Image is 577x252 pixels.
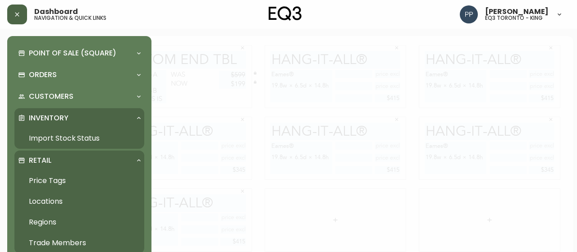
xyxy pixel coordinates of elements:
div: Point of Sale (Square) [14,43,144,63]
textarea: 7020-090-4-A REF#693 7020-091-4-B REF#99 AS IS [19,34,69,67]
div: Was [73,35,122,44]
img: logo [269,6,302,21]
a: Locations [14,191,144,212]
input: price excluding $ [122,44,149,53]
p: Retail [29,156,51,165]
div: Now [73,44,122,53]
h5: eq3 toronto - king [485,15,543,21]
p: Orders [29,70,57,80]
input: price excluding $ [122,35,149,44]
a: Import Stock Status [14,128,144,149]
p: Point of Sale (Square) [29,48,116,58]
div: Inventory [14,108,144,128]
p: Inventory [29,113,69,123]
a: Price Tags [14,170,144,191]
img: 93ed64739deb6bac3372f15ae91c6632 [460,5,478,23]
div: Orders [14,65,144,85]
span: Dashboard [34,8,78,15]
h5: navigation & quick links [34,15,106,21]
p: Customers [29,92,73,101]
a: Regions [14,212,144,233]
div: Retail [14,151,144,170]
div: Customers [14,87,144,106]
span: [PERSON_NAME] [485,8,549,15]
